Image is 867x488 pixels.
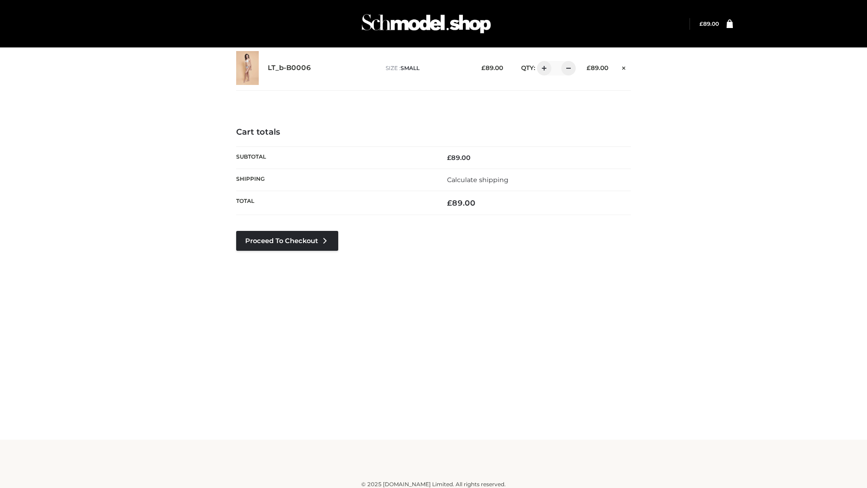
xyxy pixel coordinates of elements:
th: Shipping [236,169,433,191]
th: Subtotal [236,146,433,169]
bdi: 89.00 [447,198,475,207]
span: £ [587,64,591,71]
bdi: 89.00 [699,20,719,27]
a: LT_b-B0006 [268,64,311,72]
a: £89.00 [699,20,719,27]
span: £ [481,64,485,71]
span: £ [447,154,451,162]
a: Remove this item [617,61,631,73]
h4: Cart totals [236,127,631,137]
span: £ [699,20,703,27]
span: SMALL [401,65,420,71]
p: size : [386,64,467,72]
bdi: 89.00 [481,64,503,71]
bdi: 89.00 [587,64,608,71]
div: QTY: [512,61,573,75]
bdi: 89.00 [447,154,471,162]
img: Schmodel Admin 964 [359,6,494,42]
th: Total [236,191,433,215]
a: Calculate shipping [447,176,508,184]
a: Proceed to Checkout [236,231,338,251]
span: £ [447,198,452,207]
img: LT_b-B0006 - SMALL [236,51,259,85]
